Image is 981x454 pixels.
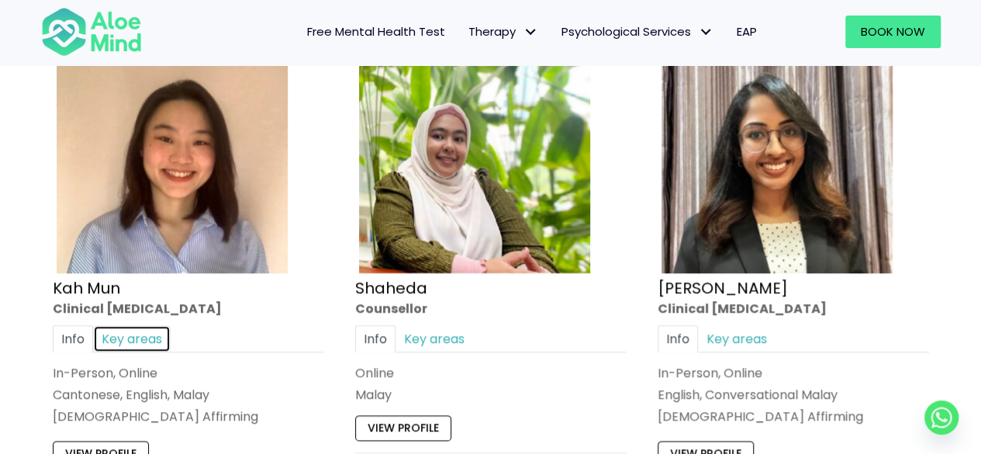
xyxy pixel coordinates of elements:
[162,16,769,48] nav: Menu
[737,23,757,40] span: EAP
[53,299,324,317] div: Clinical [MEDICAL_DATA]
[355,325,396,352] a: Info
[658,325,698,352] a: Info
[457,16,550,48] a: TherapyTherapy: submenu
[658,299,929,317] div: Clinical [MEDICAL_DATA]
[658,386,929,404] p: English, Conversational Malay
[924,400,959,435] a: Whatsapp
[725,16,769,48] a: EAP
[561,23,713,40] span: Psychological Services
[295,16,457,48] a: Free Mental Health Test
[698,325,775,352] a: Key areas
[861,23,925,40] span: Book Now
[658,364,929,382] div: In-Person, Online
[53,364,324,382] div: In-Person, Online
[396,325,473,352] a: Key areas
[53,325,93,352] a: Info
[93,325,171,352] a: Key areas
[845,16,941,48] a: Book Now
[550,16,725,48] a: Psychological ServicesPsychological Services: submenu
[53,276,120,298] a: Kah Mun
[355,415,451,440] a: View profile
[658,276,788,298] a: [PERSON_NAME]
[468,23,538,40] span: Therapy
[355,299,627,317] div: Counsellor
[57,42,288,273] img: Kah Mun-profile-crop-300×300
[53,386,324,404] p: Cantonese, English, Malay
[520,21,542,43] span: Therapy: submenu
[695,21,717,43] span: Psychological Services: submenu
[53,407,324,425] div: [DEMOGRAPHIC_DATA] Affirming
[658,407,929,425] div: [DEMOGRAPHIC_DATA] Affirming
[41,6,142,57] img: Aloe mind Logo
[359,42,590,273] img: Shaheda Counsellor
[355,386,627,404] p: Malay
[661,42,893,273] img: croped-Anita_Profile-photo-300×300
[355,276,427,298] a: Shaheda
[355,364,627,382] div: Online
[307,23,445,40] span: Free Mental Health Test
